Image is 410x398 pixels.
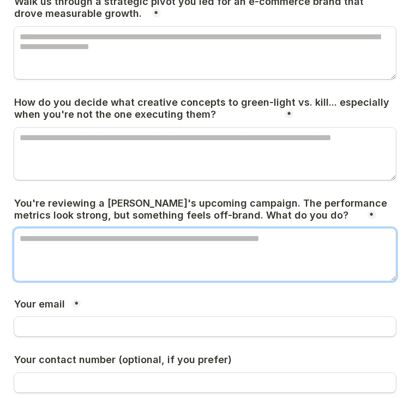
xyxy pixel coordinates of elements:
[14,373,396,393] input: Your contact number (optional, if you prefer)
[14,298,68,311] h3: Your email
[14,97,396,121] h3: How do you decide what creative concepts to green-light vs. kill... especially when you're not th...
[14,354,234,366] h3: Your contact number (optional, if you prefer)
[14,27,396,79] textarea: Walk us through a strategic pivot you led for an e-commerce brand that drove measurable growth.
[14,317,396,336] input: Your email
[14,197,396,222] h3: You're reviewing a [PERSON_NAME]'s upcoming campaign. The performance metrics look strong, but so...
[14,128,396,180] textarea: How do you decide what creative concepts to green-light vs. kill... especially when you're not th...
[14,228,396,281] textarea: You're reviewing a brand's upcoming campaign. The performance metrics look strong, but something ...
